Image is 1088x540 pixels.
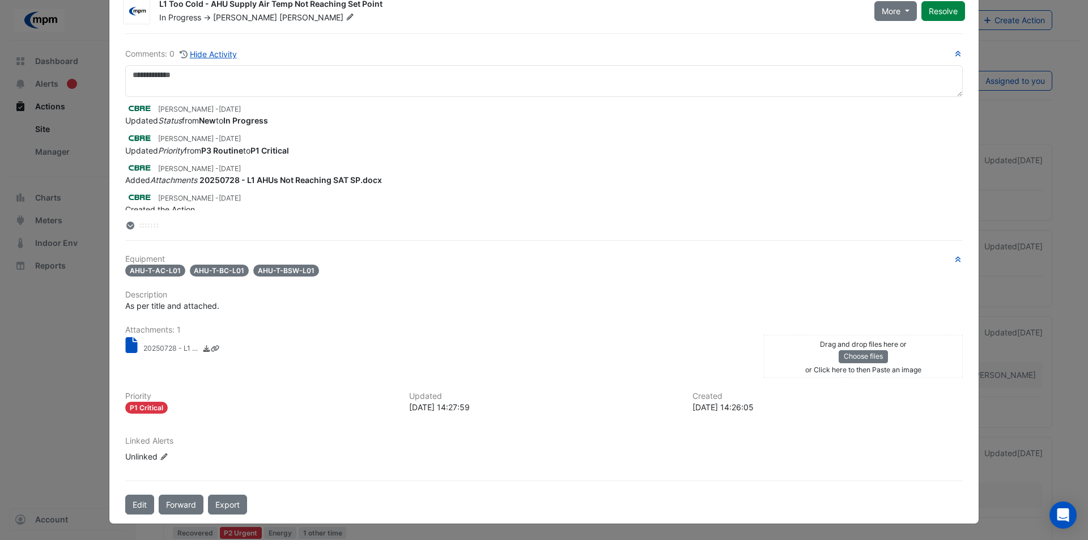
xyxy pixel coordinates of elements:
div: Comments: 0 [125,48,237,61]
img: MPM [124,6,150,17]
span: 2025-07-28 14:26:39 [219,164,241,173]
small: 20250728 - L1 AHUs Not Reaching SAT SP.docx [143,343,200,355]
button: Choose files [839,350,888,363]
small: [PERSON_NAME] - [158,104,241,114]
span: As per title and attached. [125,301,219,311]
img: CBRE Charter Hall [125,191,154,203]
small: [PERSON_NAME] - [158,134,241,144]
strong: P1 Critical [250,146,289,155]
div: [DATE] 14:26:05 [692,401,963,413]
span: Added [125,175,382,185]
span: AHU-T-BC-L01 [190,265,249,277]
h6: Priority [125,392,396,401]
small: Drag and drop files here or [820,340,907,348]
small: [PERSON_NAME] - [158,164,241,174]
small: or Click here to then Paste an image [805,365,921,374]
span: [PERSON_NAME] [279,12,356,23]
img: CBRE Charter Hall [125,131,154,144]
span: [PERSON_NAME] [213,12,277,22]
button: Resolve [921,1,965,21]
strong: 20250728 - L1 AHUs Not Reaching SAT SP.docx [199,175,382,185]
span: AHU-T-BSW-L01 [253,265,319,277]
span: 2025-07-28 14:26:05 [219,194,241,202]
button: More [874,1,917,21]
button: Edit [125,495,154,515]
button: Hide Activity [179,48,237,61]
div: Unlinked [125,450,261,462]
em: Priority [158,146,184,155]
div: P1 Critical [125,402,168,414]
em: Status [158,116,182,125]
em: Attachments [150,175,197,185]
img: CBRE Charter Hall [125,161,154,174]
h6: Updated [409,392,679,401]
span: Updated from to [125,116,268,125]
strong: In Progress [223,116,268,125]
fa-layers: More [125,222,135,229]
span: Updated from to [125,146,289,155]
fa-icon: Edit Linked Alerts [160,453,168,461]
span: 2025-07-28 14:27:43 [219,134,241,143]
h6: Equipment [125,254,963,264]
span: In Progress [159,12,201,22]
h6: Description [125,290,963,300]
h6: Linked Alerts [125,436,963,446]
a: Download [202,343,211,355]
img: CBRE Charter Hall [125,102,154,114]
div: [DATE] 14:27:59 [409,401,679,413]
button: Forward [159,495,203,515]
small: [PERSON_NAME] - [158,193,241,203]
div: Open Intercom Messenger [1049,501,1077,529]
span: -> [203,12,211,22]
a: Copy link to clipboard [211,343,219,355]
h6: Created [692,392,963,401]
strong: P3 Routine [201,146,243,155]
span: AHU-T-AC-L01 [125,265,185,277]
h6: Attachments: 1 [125,325,963,335]
span: 2025-07-28 14:27:59 [219,105,241,113]
strong: New [199,116,216,125]
span: More [882,5,900,17]
span: Created the Action [125,205,195,214]
a: Export [208,495,247,515]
